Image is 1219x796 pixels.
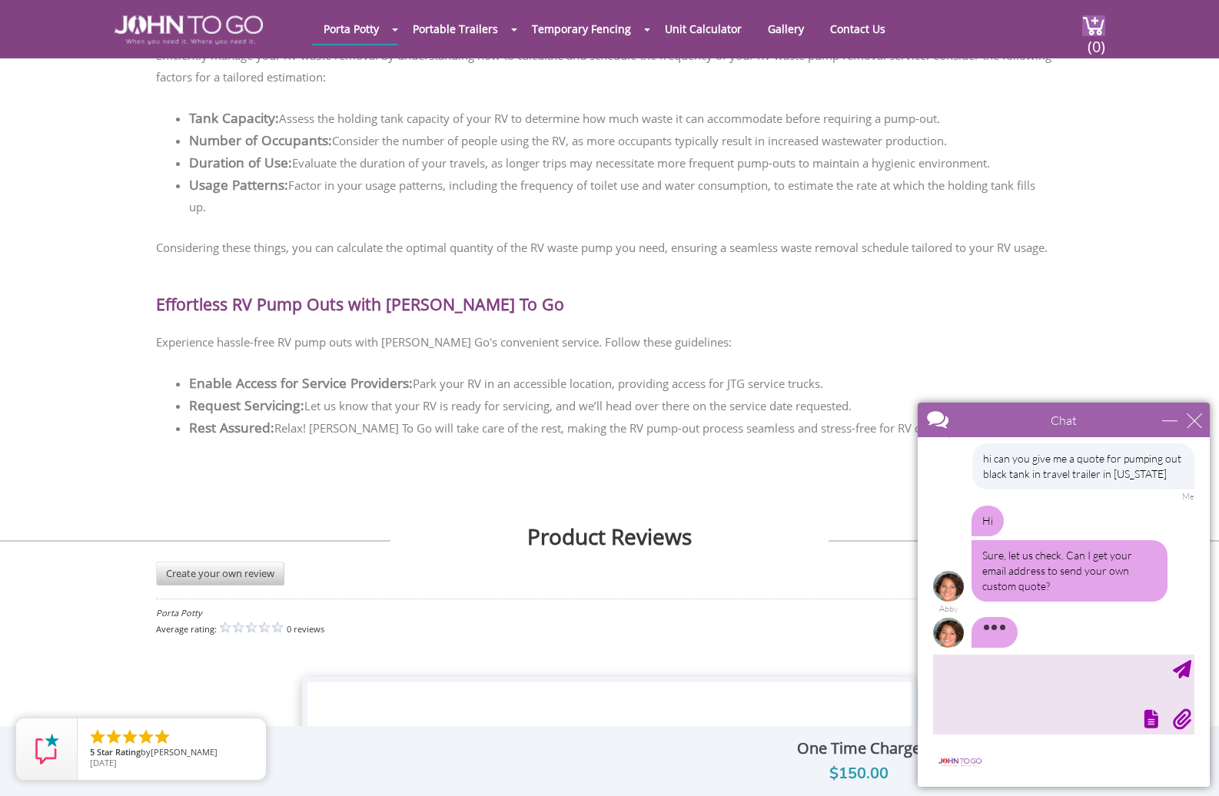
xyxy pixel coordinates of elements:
span: by [90,748,254,758]
span: [DATE] [90,757,117,768]
a: Porta Potty [312,14,390,44]
span: (0) [1087,24,1105,57]
li: Factor in your usage patterns, including the frequency of toilet use and water consumption, to es... [189,174,1048,217]
strong: Usage Patterns: [189,175,288,194]
strong: Number of Occupants: [189,131,332,149]
strong: Duration of Use: [189,153,292,171]
div: Create your own review [156,562,284,585]
p: Efficiently manage your RV waste removal by understanding how to calculate and schedule the frequ... [156,41,1063,91]
span: 5 [90,746,95,758]
img: cart a [1082,15,1105,36]
li: Assess the holding tank capacity of your RV to determine how much waste it can accommodate before... [189,107,1048,129]
li:  [153,728,171,746]
li:  [137,728,155,746]
a: Temporary Fencing [520,14,643,44]
img: Review Rating [32,734,62,764]
p: Experience hassle-free RV pump outs with [PERSON_NAME] Go's convenient service. Follow these guid... [156,327,1063,357]
a: Portable Trailers [401,14,510,44]
li: Evaluate the duration of your travels, as longer trips may necessitate more frequent pump-outs to... [189,151,1048,174]
a: Gallery [756,14,815,44]
div: Porta Potty [156,607,1063,619]
li: Consider the number of people using the RV, as more occupants typically result in increased waste... [189,129,1048,151]
li:  [121,728,139,746]
span: [PERSON_NAME] [151,746,218,758]
a: Unit Calculator [653,14,753,44]
strong: Enable Access for Service Providers: [189,373,413,392]
li:  [105,728,123,746]
p: Considering these things, you can calculate the optimal quantity of the RV waste pump you need, e... [156,233,1063,262]
li:  [88,728,107,746]
strong: Rest Assured: [189,418,274,436]
span: Star Rating [97,746,141,758]
iframe: Live Chat Box [908,393,1219,796]
h2: Effortless RV Pump Outs with [PERSON_NAME] To Go [156,277,1063,312]
a: Contact Us [819,14,897,44]
span: Average rating: [156,623,217,635]
li: Let us know that your RV is ready for servicing, and we’ll head over there on the service date re... [189,394,1048,416]
strong: Request Servicing: [189,396,304,414]
img: JOHN to go [115,15,263,45]
span: 0 reviews [287,623,324,635]
li: Relax! [PERSON_NAME] To Go will take care of the rest, making the RV pump-out process seamless an... [189,416,1048,439]
li: Park your RV in an accessible location, providing access for JTG service trucks. [189,372,1048,394]
div: $150.00 [706,761,1011,786]
div: One Time Charge [706,735,1011,761]
strong: Tank Capacity: [189,108,279,127]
